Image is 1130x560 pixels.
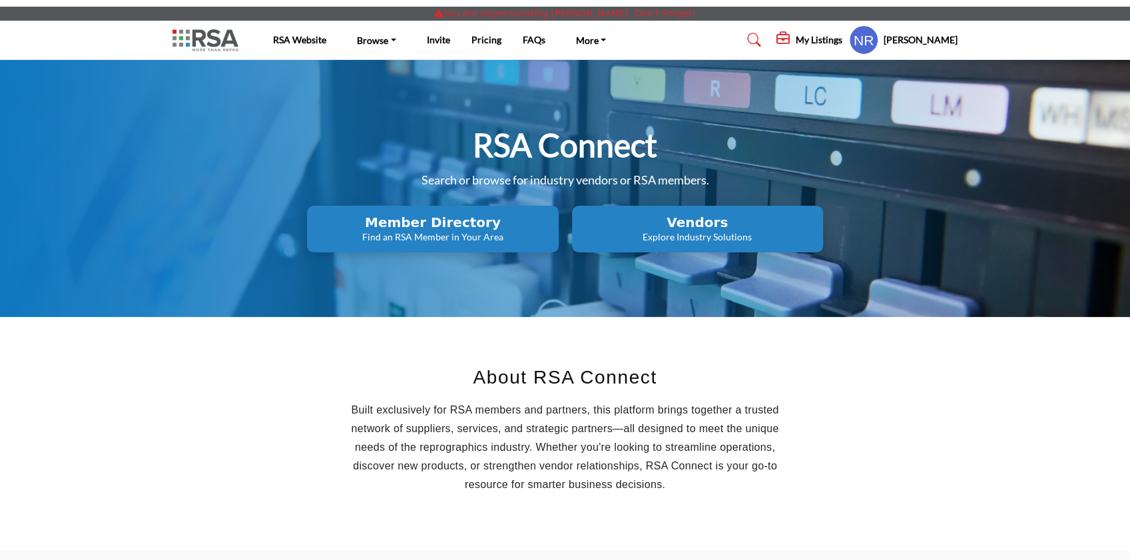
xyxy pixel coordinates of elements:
[471,34,501,45] a: Pricing
[336,401,794,494] p: Built exclusively for RSA members and partners, this platform brings together a trusted network o...
[884,33,958,47] h5: [PERSON_NAME]
[473,125,657,166] h1: RSA Connect
[849,25,878,55] button: Show hide supplier dropdown
[576,230,819,244] p: Explore Industry Solutions
[273,34,326,45] a: RSA Website
[776,32,842,48] div: My Listings
[572,206,823,252] button: Vendors Explore Industry Solutions
[796,34,842,46] h5: My Listings
[172,29,245,51] img: Site Logo
[427,34,450,45] a: Invite
[311,214,554,230] h2: Member Directory
[336,364,794,392] h2: About RSA Connect
[576,214,819,230] h2: Vendors
[348,31,406,49] a: Browse
[422,172,709,187] span: Search or browse for industry vendors or RSA members.
[307,206,558,252] button: Member Directory Find an RSA Member in Your Area
[523,34,545,45] a: FAQs
[311,230,554,244] p: Find an RSA Member in Your Area
[567,31,616,49] a: More
[734,29,770,51] a: Search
